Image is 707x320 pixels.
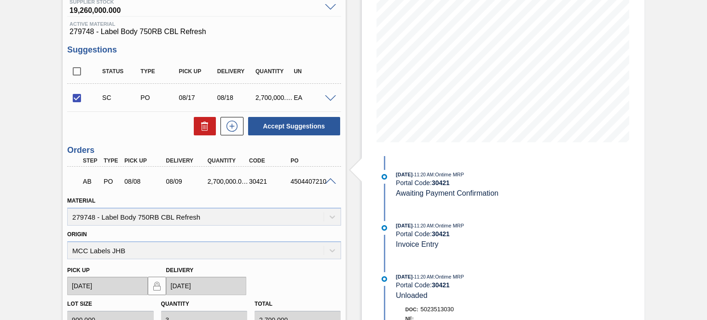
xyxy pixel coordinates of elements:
strong: 30421 [432,281,450,289]
div: 2,700,000.000 [205,178,251,185]
label: Lot size [67,301,92,307]
span: [DATE] [396,172,412,177]
img: atual [382,276,387,282]
div: Code [247,157,292,164]
div: Awaiting Pick Up [81,171,101,192]
div: 2,700,000.000 [253,94,295,101]
p: AB [83,178,99,185]
span: Invoice Entry [396,240,438,248]
div: 08/18/2025 [215,94,257,101]
input: mm/dd/yyyy [166,277,246,295]
label: Quantity [161,301,189,307]
div: 08/08/2025 [122,178,168,185]
span: : Ontime MRP [434,274,464,279]
label: Pick up [67,267,90,273]
div: Accept Suggestions [243,116,341,136]
div: Portal Code: [396,179,614,186]
button: Accept Suggestions [248,117,340,135]
div: PO [288,157,334,164]
span: : Ontime MRP [434,172,464,177]
div: Portal Code: [396,230,614,238]
div: Step [81,157,101,164]
div: Suggestion Created [100,94,142,101]
span: Doc: [406,307,418,312]
span: : Ontime MRP [434,223,464,228]
span: Awaiting Payment Confirmation [396,189,498,197]
div: Type [101,157,122,164]
div: Portal Code: [396,281,614,289]
span: - 11:20 AM [413,172,434,177]
div: 30421 [247,178,292,185]
label: Material [67,198,95,204]
span: 279748 - Label Body 750RB CBL Refresh [70,28,338,36]
div: Type [138,68,180,75]
img: atual [382,174,387,180]
div: Pick up [177,68,219,75]
div: Delivery [215,68,257,75]
img: atual [382,225,387,231]
span: [DATE] [396,223,412,228]
span: - 11:20 AM [413,223,434,228]
img: locked [151,280,162,291]
div: Purchase order [138,94,180,101]
strong: 30421 [432,179,450,186]
div: UN [291,68,333,75]
div: New suggestion [216,117,243,135]
div: Purchase order [101,178,122,185]
span: 19,260,000.000 [70,5,320,14]
span: 5023513030 [421,306,454,313]
div: 08/09/2025 [164,178,209,185]
div: 08/17/2025 [177,94,219,101]
span: Active Material [70,21,338,27]
div: Pick up [122,157,168,164]
strong: 30421 [432,230,450,238]
h3: Orders [67,145,341,155]
div: Delete Suggestions [189,117,216,135]
h3: Suggestions [67,45,341,55]
div: Status [100,68,142,75]
label: Origin [67,231,87,238]
span: Unloaded [396,291,428,299]
span: [DATE] [396,274,412,279]
div: Quantity [253,68,295,75]
span: - 11:20 AM [413,274,434,279]
div: Delivery [164,157,209,164]
input: mm/dd/yyyy [67,277,147,295]
label: Total [255,301,272,307]
div: Quantity [205,157,251,164]
button: locked [148,277,166,295]
div: EA [291,94,333,101]
label: Delivery [166,267,194,273]
div: 4504407210 [288,178,334,185]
